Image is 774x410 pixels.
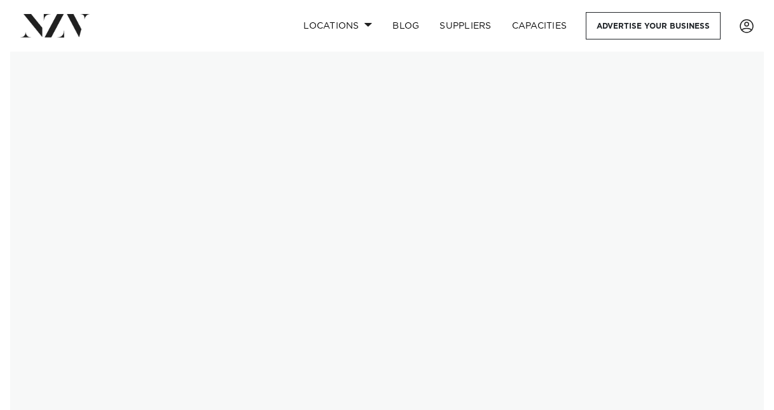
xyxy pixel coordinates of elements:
a: Advertise your business [586,12,721,39]
img: nzv-logo.png [20,14,90,37]
a: Locations [293,12,382,39]
a: SUPPLIERS [429,12,501,39]
a: BLOG [382,12,429,39]
a: Capacities [502,12,577,39]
